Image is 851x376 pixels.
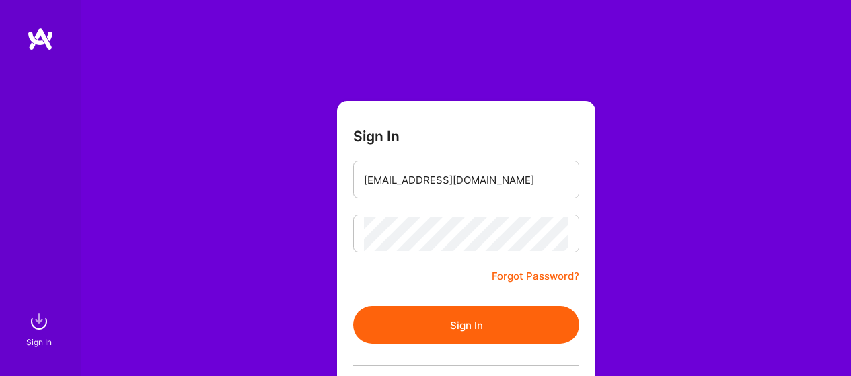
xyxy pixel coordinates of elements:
input: Email... [364,163,568,197]
img: logo [27,27,54,51]
h3: Sign In [353,128,400,145]
a: sign inSign In [28,308,52,349]
div: Sign In [26,335,52,349]
img: sign in [26,308,52,335]
a: Forgot Password? [492,268,579,285]
button: Sign In [353,306,579,344]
